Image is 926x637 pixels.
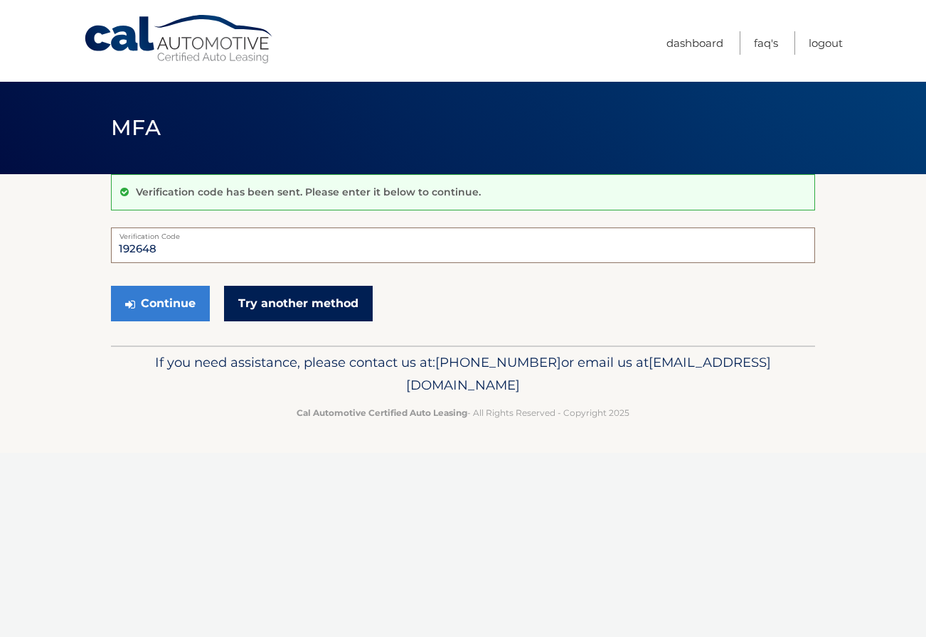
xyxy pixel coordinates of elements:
[224,286,373,321] a: Try another method
[83,14,275,65] a: Cal Automotive
[754,31,778,55] a: FAQ's
[136,186,481,198] p: Verification code has been sent. Please enter it below to continue.
[111,227,815,239] label: Verification Code
[111,227,815,263] input: Verification Code
[297,407,467,418] strong: Cal Automotive Certified Auto Leasing
[120,405,806,420] p: - All Rights Reserved - Copyright 2025
[111,286,210,321] button: Continue
[120,351,806,397] p: If you need assistance, please contact us at: or email us at
[406,354,771,393] span: [EMAIL_ADDRESS][DOMAIN_NAME]
[809,31,843,55] a: Logout
[111,114,161,141] span: MFA
[435,354,561,370] span: [PHONE_NUMBER]
[666,31,723,55] a: Dashboard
